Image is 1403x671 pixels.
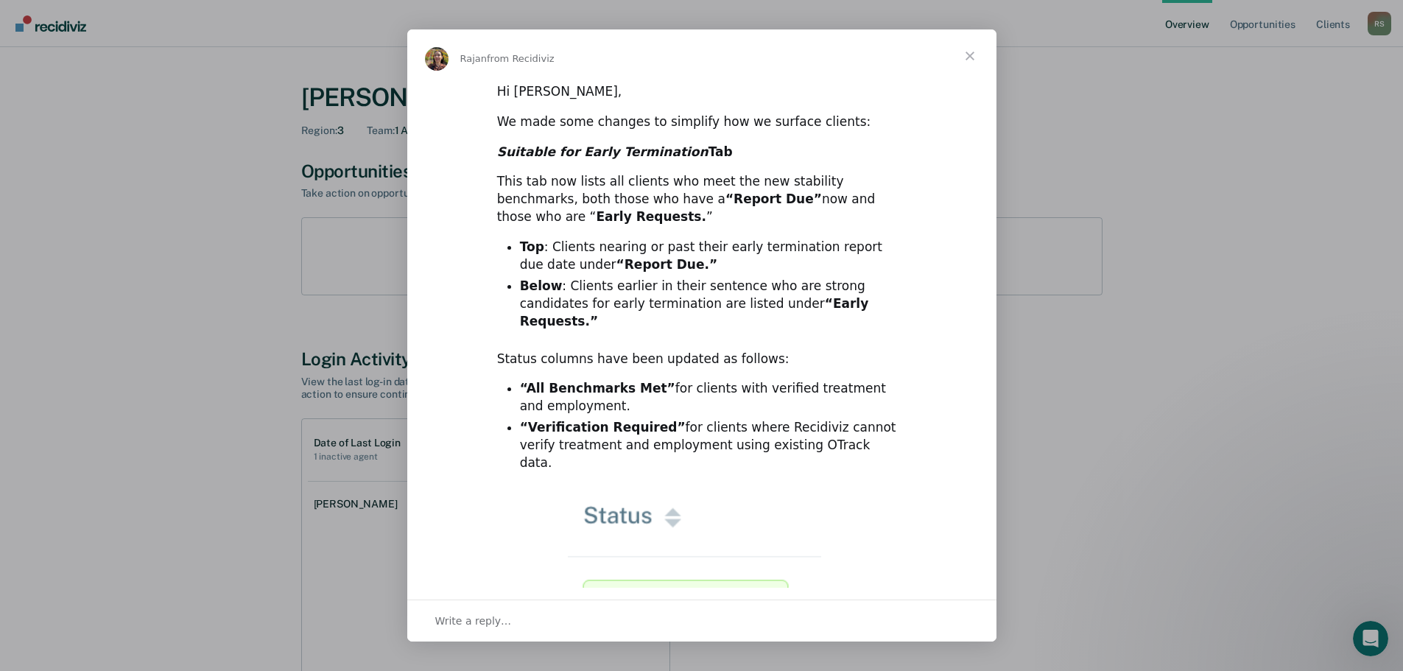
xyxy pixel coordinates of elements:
[487,53,555,64] span: from Recidiviz
[497,83,907,101] div: Hi [PERSON_NAME],
[520,296,869,329] b: “Early Requests.”
[943,29,996,82] span: Close
[616,257,717,272] b: “Report Due.”
[435,611,512,630] span: Write a reply…
[520,278,907,331] li: : Clients earlier in their sentence who are strong candidates for early termination are listed under
[497,351,907,368] div: Status columns have been updated as follows:
[407,600,996,642] div: Open conversation and reply
[425,47,449,71] img: Profile image for Rajan
[596,209,706,224] b: Early Requests.
[520,381,675,396] b: “All Benchmarks Met”
[497,144,733,159] b: Tab
[725,192,822,206] b: “Report Due”
[460,53,488,64] span: Rajan
[520,278,563,293] b: Below
[520,420,686,435] b: “Verification Required”
[497,173,907,225] div: This tab now lists all clients who meet the new stability benchmarks, both those who have a now a...
[520,380,907,415] li: for clients with verified treatment and employment.
[520,239,907,274] li: : Clients nearing or past their early termination report due date under
[520,419,907,472] li: for clients where Recidiviz cannot verify treatment and employment using existing OTrack data.
[497,144,708,159] i: Suitable for Early Termination
[520,239,544,254] b: Top
[497,113,907,131] div: We made some changes to simplify how we surface clients:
